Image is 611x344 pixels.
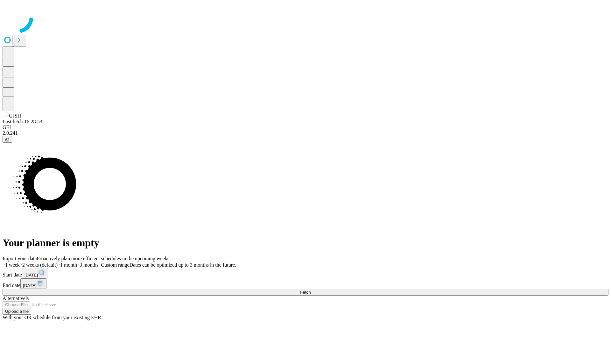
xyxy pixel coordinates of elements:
[3,278,608,289] div: End date
[3,315,101,320] span: With your OR schedule from your existing EHR
[3,308,31,315] button: Upload a file
[130,262,236,268] span: Dates can be optimized up to 3 months in the future.
[20,278,46,289] button: [DATE]
[3,130,608,136] div: 2.0.241
[25,273,38,277] span: [DATE]
[37,256,171,261] span: Proactively plan more efficient schedules in the upcoming weeks.
[3,125,608,130] div: GEI
[22,268,48,278] button: [DATE]
[101,262,129,268] span: Custom range
[300,290,311,295] span: Fetch
[9,113,21,118] span: GJSH
[3,237,608,249] h1: Your planner is empty
[5,262,20,268] span: 1 week
[5,137,10,142] span: @
[3,289,608,296] button: Fetch
[23,283,36,288] span: [DATE]
[3,268,608,278] div: Start date
[3,296,29,301] span: Alternatively
[60,262,77,268] span: 1 month
[3,136,12,143] button: @
[3,119,42,124] span: Last fetch: 16:28:53
[80,262,98,268] span: 3 months
[3,256,37,261] span: Import your data
[22,262,58,268] span: 2 weeks (default)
